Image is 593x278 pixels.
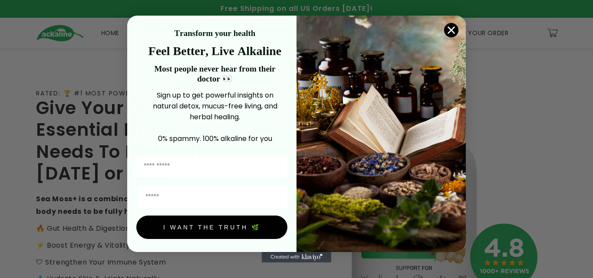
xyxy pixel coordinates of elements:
[136,216,287,239] button: I WANT THE TRUTH 🌿
[142,90,287,122] p: Sign up to get powerful insights on natural detox, mucus-free living, and herbal healing.
[136,155,287,177] input: First Name
[296,16,466,252] img: 4a4a186a-b914-4224-87c7-990d8ecc9bca.jpeg
[148,44,281,58] strong: Feel Better, Live Alkaline
[138,186,287,208] input: Email
[154,64,275,83] strong: Most people never hear from their doctor 👀
[262,252,331,262] a: Created with Klaviyo - opens in a new tab
[175,29,256,38] strong: Transform your health
[142,133,287,144] p: 0% spammy. 100% alkaline for you
[444,23,459,38] button: Close dialog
